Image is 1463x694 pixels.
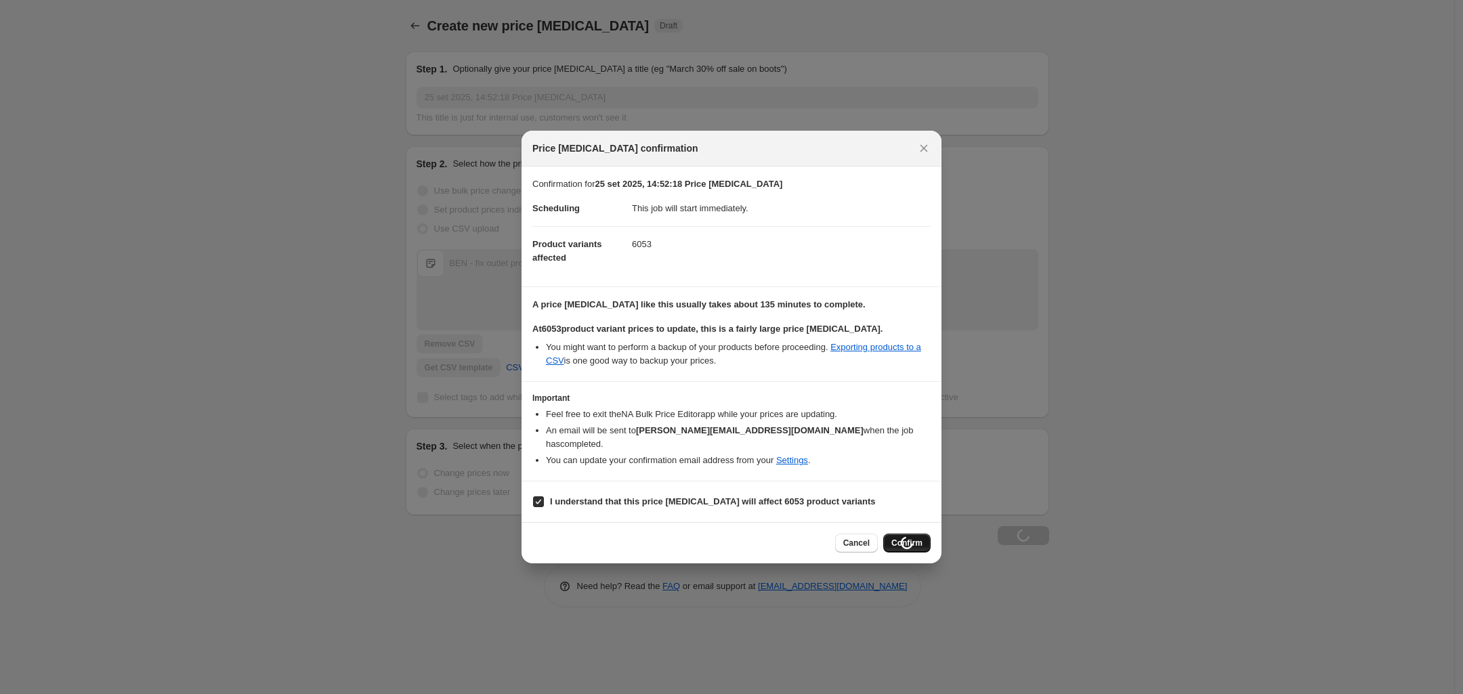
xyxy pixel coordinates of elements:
button: Close [914,139,933,158]
li: You can update your confirmation email address from your . [546,454,931,467]
dd: 6053 [632,226,931,262]
span: Scheduling [532,203,580,213]
li: An email will be sent to when the job has completed . [546,424,931,451]
span: Product variants affected [532,239,602,263]
a: Exporting products to a CSV [546,342,921,366]
b: I understand that this price [MEDICAL_DATA] will affect 6053 product variants [550,496,876,506]
b: [PERSON_NAME][EMAIL_ADDRESS][DOMAIN_NAME] [636,425,864,435]
li: You might want to perform a backup of your products before proceeding. is one good way to backup ... [546,341,931,368]
button: Cancel [835,534,878,552]
a: Settings [776,455,808,465]
b: At 6053 product variant prices to update, this is a fairly large price [MEDICAL_DATA]. [532,324,883,334]
span: Cancel [843,538,870,548]
b: A price [MEDICAL_DATA] like this usually takes about 135 minutes to complete. [532,299,866,309]
span: Price [MEDICAL_DATA] confirmation [532,142,698,155]
p: Confirmation for [532,177,931,191]
h3: Important [532,393,931,404]
dd: This job will start immediately. [632,191,931,226]
b: 25 set 2025, 14:52:18 Price [MEDICAL_DATA] [595,179,782,189]
li: Feel free to exit the NA Bulk Price Editor app while your prices are updating. [546,408,931,421]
